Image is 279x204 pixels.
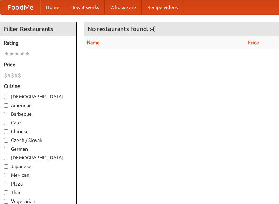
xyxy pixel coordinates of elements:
a: FoodMe [0,0,40,14]
input: Thai [4,190,8,195]
label: Mexican [4,172,73,179]
input: Chinese [4,129,8,134]
h5: Rating [4,39,73,46]
h4: Filter Restaurants [0,22,76,36]
a: Price [248,40,259,45]
li: $ [18,71,21,79]
ng-pluralize: No restaurants found. :-( [88,25,155,32]
li: ★ [25,50,30,58]
label: Pizza [4,180,73,187]
input: German [4,147,8,151]
label: Chinese [4,128,73,135]
a: Home [40,0,65,14]
a: Recipe videos [142,0,183,14]
li: $ [14,71,18,79]
input: Japanese [4,164,8,169]
li: ★ [14,50,20,58]
label: Czech / Slovak [4,137,73,144]
input: Vegetarian [4,199,8,204]
input: Czech / Slovak [4,138,8,143]
a: Name [87,40,100,45]
input: Cafe [4,121,8,125]
a: How it works [65,0,105,14]
label: American [4,102,73,109]
a: Who we are [105,0,142,14]
input: Barbecue [4,112,8,116]
h5: Price [4,61,73,68]
li: ★ [20,50,25,58]
input: Pizza [4,182,8,186]
input: Mexican [4,173,8,177]
li: $ [11,71,14,79]
li: $ [7,71,11,79]
label: Cafe [4,119,73,126]
li: ★ [4,50,9,58]
label: Thai [4,189,73,196]
li: $ [4,71,7,79]
label: German [4,145,73,152]
h5: Cuisine [4,83,73,90]
input: American [4,103,8,108]
input: [DEMOGRAPHIC_DATA] [4,156,8,160]
label: [DEMOGRAPHIC_DATA] [4,93,73,100]
label: [DEMOGRAPHIC_DATA] [4,154,73,161]
label: Japanese [4,163,73,170]
input: [DEMOGRAPHIC_DATA] [4,95,8,99]
li: ★ [9,50,14,58]
label: Barbecue [4,111,73,118]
